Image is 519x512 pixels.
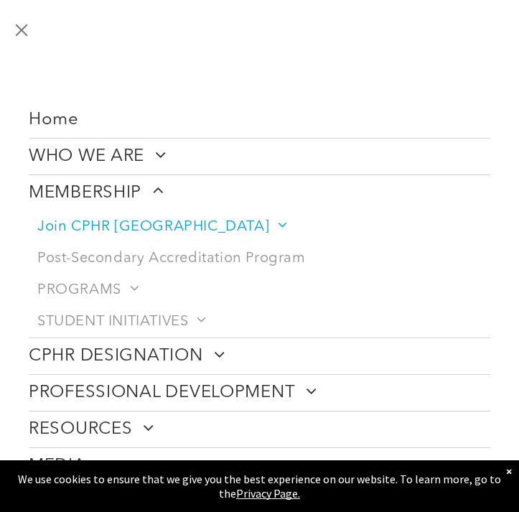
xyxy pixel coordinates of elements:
[29,448,490,484] a: MEDIA
[37,281,137,299] span: PROGRAMS
[29,411,490,447] a: RESOURCES
[37,313,205,330] span: STUDENT INITIATIVES
[37,218,286,236] span: Join CPHR [GEOGRAPHIC_DATA]
[29,139,490,174] a: WHO WE ARE
[37,250,306,267] span: Post-Secondary Accreditation Program
[7,16,36,45] button: menu
[29,243,490,274] a: Post-Secondary Accreditation Program
[29,375,490,411] a: PROFESSIONAL DEVELOPMENT
[29,103,490,138] a: Home
[29,182,164,204] span: MEMBERSHIP
[29,175,490,211] a: MEMBERSHIP
[236,486,300,501] a: Privacy Page.
[29,274,490,306] a: PROGRAMS
[29,211,490,243] a: Join CPHR [GEOGRAPHIC_DATA]
[29,338,490,374] a: CPHR DESIGNATION
[506,464,512,478] div: Dismiss notification
[29,306,490,338] a: STUDENT INITIATIVES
